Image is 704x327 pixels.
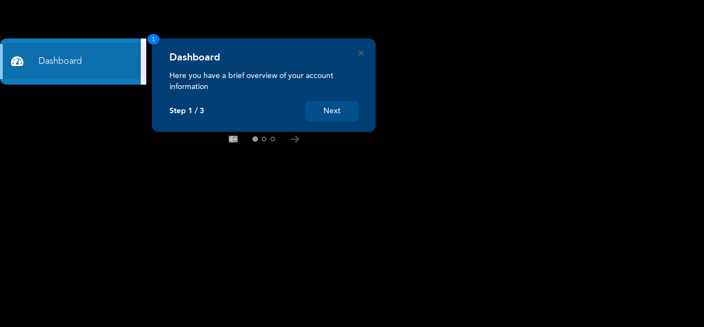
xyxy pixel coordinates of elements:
[169,107,204,116] p: Step 1 / 3
[147,34,159,45] span: 1
[359,51,364,56] button: Close
[306,101,358,121] button: Next
[169,52,220,64] h4: Dashboard
[169,70,358,92] p: Here you have a brief overview of your account information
